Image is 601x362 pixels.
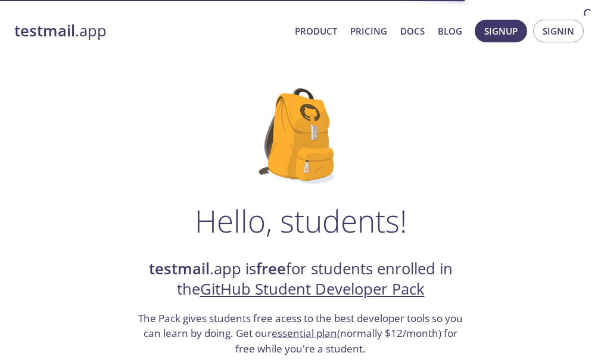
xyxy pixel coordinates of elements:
[137,311,465,357] h3: The Pack gives students free acess to the best developer tools so you can learn by doing. Get our...
[475,20,527,42] button: Signup
[484,23,518,39] span: Signup
[259,88,342,184] img: github-student-backpack.png
[543,23,574,39] span: Signin
[149,258,210,279] strong: testmail
[14,20,75,41] strong: testmail
[438,23,462,39] a: Blog
[295,23,337,39] a: Product
[533,20,584,42] button: Signin
[400,23,425,39] a: Docs
[272,326,337,340] a: essential plan
[200,279,425,299] a: GitHub Student Developer Pack
[14,21,285,41] a: testmail.app
[195,203,407,239] h1: Hello, students!
[137,259,465,300] h2: .app is for students enrolled in the
[350,23,387,39] a: Pricing
[256,258,286,279] strong: free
